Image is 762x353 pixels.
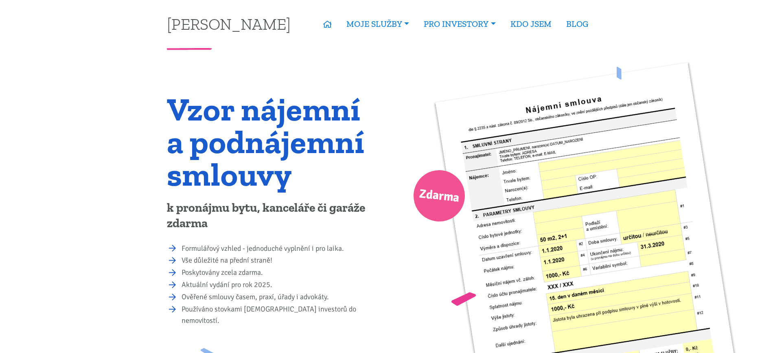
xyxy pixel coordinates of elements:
a: BLOG [559,15,596,33]
a: MOJE SLUŽBY [339,15,416,33]
li: Poskytovány zcela zdarma. [182,267,376,278]
a: [PERSON_NAME] [167,16,291,32]
li: Vše důležité na přední straně! [182,255,376,266]
h1: Vzor nájemní a podnájemní smlouvy [167,93,376,191]
p: k pronájmu bytu, kanceláře či garáže zdarma [167,200,376,231]
li: Ověřené smlouvy časem, praxí, úřady i advokáty. [182,292,376,303]
a: PRO INVESTORY [416,15,503,33]
span: Zdarma [418,183,460,209]
li: Aktuální vydání pro rok 2025. [182,279,376,291]
li: Formulářový vzhled - jednoduché vyplnění i pro laika. [182,243,376,254]
li: Používáno stovkami [DEMOGRAPHIC_DATA] investorů do nemovitostí. [182,304,376,327]
a: KDO JSEM [503,15,559,33]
